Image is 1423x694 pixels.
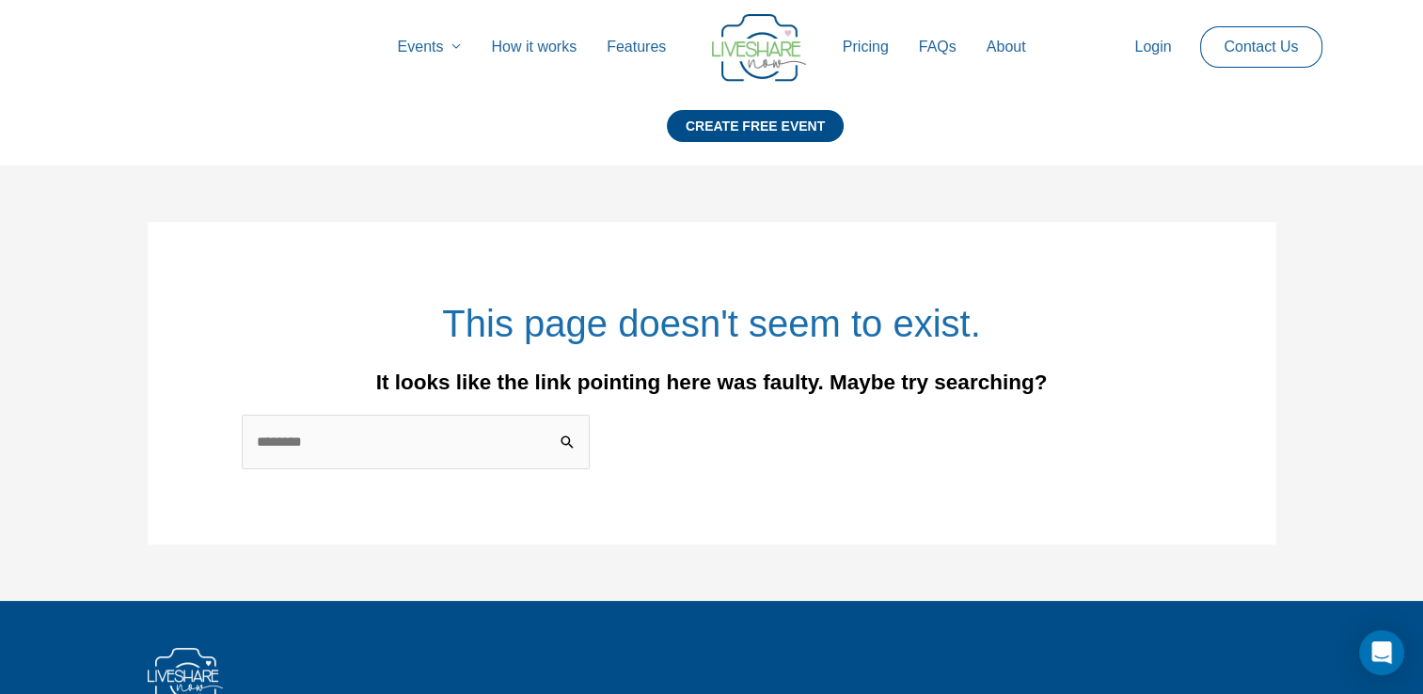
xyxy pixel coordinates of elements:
[667,110,844,166] a: CREATE FREE EVENT
[904,17,972,77] a: FAQs
[242,297,1182,350] h1: This page doesn't seem to exist.
[33,17,1390,77] nav: Site Navigation
[828,17,904,77] a: Pricing
[667,110,844,142] div: CREATE FREE EVENT
[972,17,1041,77] a: About
[1359,630,1404,675] div: Open Intercom Messenger
[242,371,1182,394] div: It looks like the link pointing here was faulty. Maybe try searching?
[1209,27,1313,67] a: Contact Us
[383,17,477,77] a: Events
[712,14,806,82] img: LiveShare logo - Capture & Share Event Memories
[476,17,592,77] a: How it works
[592,17,681,77] a: Features
[1119,17,1186,77] a: Login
